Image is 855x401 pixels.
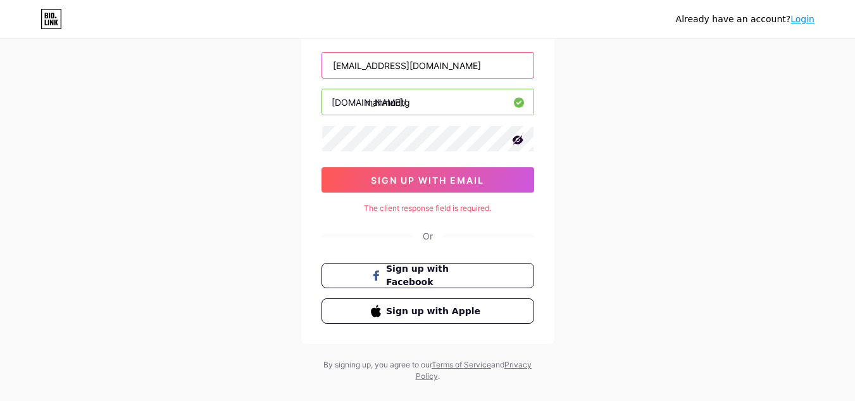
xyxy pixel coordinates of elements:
div: Already have an account? [676,13,814,26]
a: Login [790,14,814,24]
div: The client response field is required. [321,203,534,214]
input: username [322,89,534,115]
input: Email [322,53,534,78]
div: Or [423,229,433,243]
button: Sign up with Facebook [321,263,534,288]
button: sign up with email [321,167,534,193]
span: Sign up with Facebook [386,262,484,289]
div: By signing up, you agree to our and . [320,359,535,382]
div: [DOMAIN_NAME]/ [332,96,406,109]
span: Sign up with Apple [386,305,484,318]
span: sign up with email [371,175,484,186]
a: Terms of Service [432,360,491,369]
button: Sign up with Apple [321,298,534,324]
